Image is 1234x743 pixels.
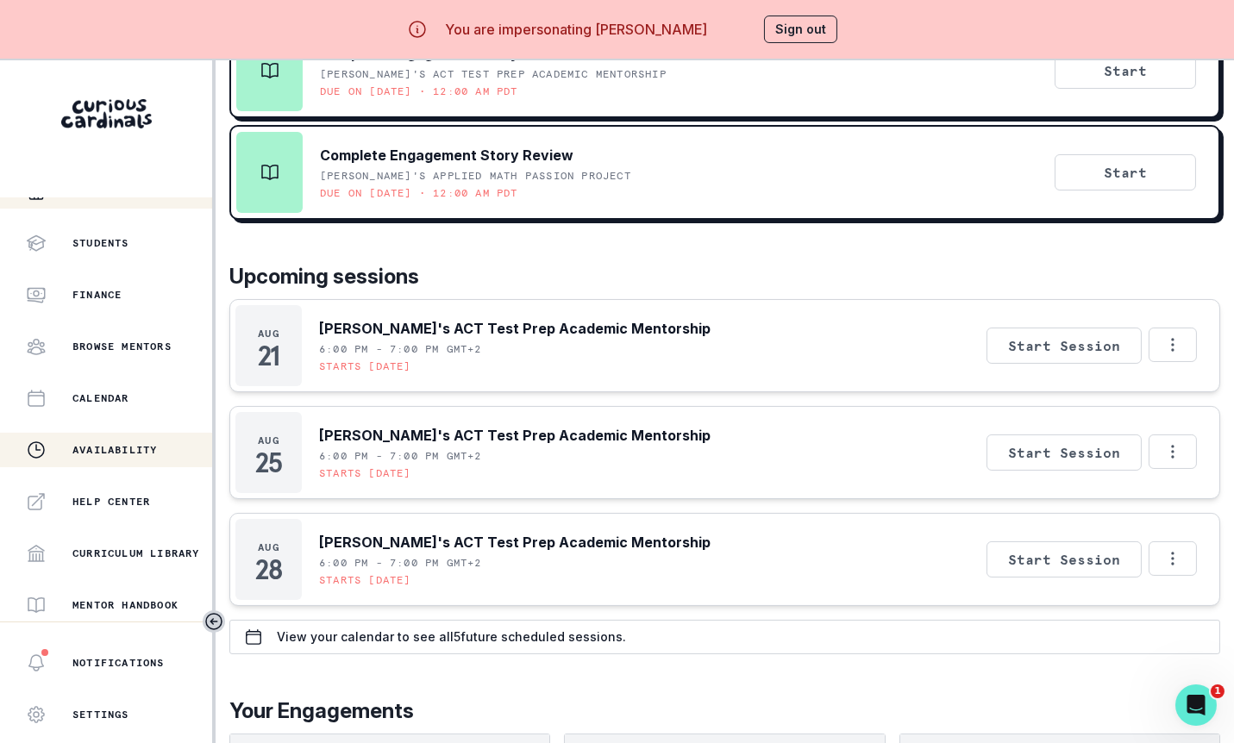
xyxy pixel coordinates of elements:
[320,186,518,200] p: Due on [DATE] • 12:00 AM PDT
[319,556,482,570] p: 6:00 PM - 7:00 PM GMT+2
[320,145,573,165] p: Complete Engagement Story Review
[255,561,281,578] p: 28
[987,541,1142,578] button: Start Session
[258,347,279,365] p: 21
[277,630,626,644] p: View your calendar to see all 5 future scheduled sessions.
[229,261,1220,292] p: Upcoming sessions
[1175,684,1217,726] iframe: Intercom live chat
[72,288,122,302] p: Finance
[72,598,179,612] p: Mentor Handbook
[319,466,411,480] p: Starts [DATE]
[1211,684,1225,698] span: 1
[229,696,1220,727] p: Your Engagements
[319,425,711,446] p: [PERSON_NAME]'s ACT Test Prep Academic Mentorship
[1149,434,1197,469] button: Options
[1055,154,1196,190] button: Start
[1055,53,1196,89] button: Start
[258,434,279,447] p: Aug
[203,610,225,633] button: Toggle sidebar
[319,449,482,463] p: 6:00 PM - 7:00 PM GMT+2
[319,573,411,587] p: Starts [DATE]
[987,434,1142,471] button: Start Session
[258,540,279,554] p: Aug
[320,169,631,183] p: [PERSON_NAME]'s Applied Math Passion Project
[319,359,411,373] p: Starts [DATE]
[72,391,129,405] p: Calendar
[764,16,837,43] button: Sign out
[72,340,172,353] p: Browse Mentors
[61,99,152,128] img: Curious Cardinals Logo
[72,236,129,250] p: Students
[72,656,165,670] p: Notifications
[72,708,129,721] p: Settings
[258,327,279,340] p: Aug
[72,443,157,457] p: Availability
[72,546,200,560] p: Curriculum Library
[255,454,281,471] p: 25
[1149,328,1197,362] button: Options
[1149,541,1197,576] button: Options
[319,318,711,339] p: [PERSON_NAME]'s ACT Test Prep Academic Mentorship
[72,495,150,509] p: Help Center
[445,19,707,40] p: You are impersonating [PERSON_NAME]
[319,532,711,553] p: [PERSON_NAME]'s ACT Test Prep Academic Mentorship
[320,84,518,98] p: Due on [DATE] • 12:00 AM PDT
[320,67,667,81] p: [PERSON_NAME]'s ACT Test Prep Academic Mentorship
[319,342,482,356] p: 6:00 PM - 7:00 PM GMT+2
[987,328,1142,364] button: Start Session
